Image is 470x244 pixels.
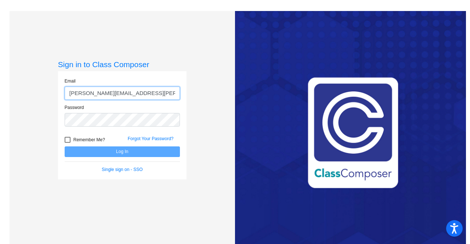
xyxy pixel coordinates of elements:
[65,78,76,84] label: Email
[128,136,174,141] a: Forgot Your Password?
[65,104,84,111] label: Password
[102,167,142,172] a: Single sign on - SSO
[73,135,105,144] span: Remember Me?
[58,60,187,69] h3: Sign in to Class Composer
[65,146,180,157] button: Log In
